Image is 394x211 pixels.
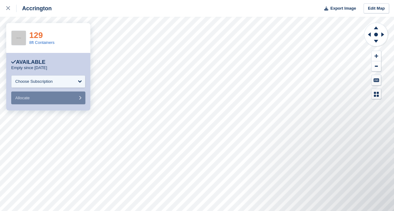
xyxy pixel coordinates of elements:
button: Zoom In [372,51,381,61]
span: Allocate [15,96,30,100]
img: 256x256-placeholder-a091544baa16b46aadf0b611073c37e8ed6a367829ab441c3b0103e7cf8a5b1b.png [12,31,26,45]
div: Choose Subscription [15,78,53,85]
a: 8ft Containers [29,40,55,45]
div: Available [11,59,45,65]
a: Edit Map [363,3,389,14]
button: Zoom Out [372,61,381,72]
p: Empty since [DATE] [11,65,47,70]
a: 129 [29,30,43,40]
span: Export Image [330,5,356,12]
button: Allocate [11,91,85,104]
button: Keyboard Shortcuts [372,75,381,85]
button: Export Image [320,3,356,14]
div: Accrington [17,5,52,12]
button: Map Legend [372,89,381,99]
